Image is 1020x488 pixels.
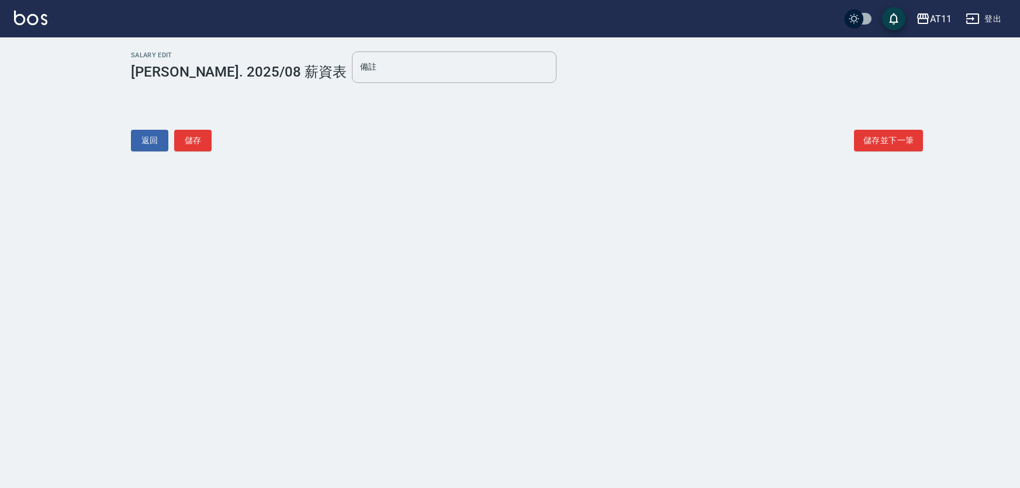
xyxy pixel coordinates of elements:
[911,7,956,31] button: AT11
[961,8,1006,30] button: 登出
[174,130,212,151] button: 儲存
[14,11,47,25] img: Logo
[131,130,168,151] button: 返回
[854,130,923,151] button: 儲存並下一筆
[930,12,952,26] div: AT11
[131,51,346,59] h2: Salary Edit
[882,7,905,30] button: save
[131,64,346,80] h3: [PERSON_NAME]. 2025/08 薪資表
